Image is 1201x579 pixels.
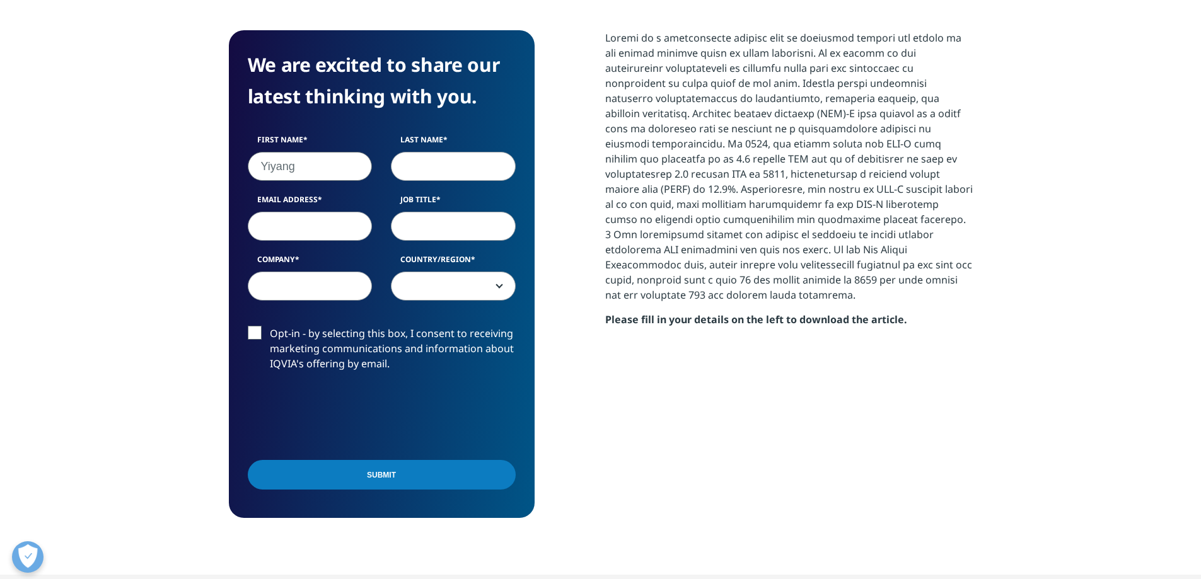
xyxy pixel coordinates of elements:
label: Job Title [391,194,516,212]
label: Email Address [248,194,373,212]
input: Submit [248,460,516,490]
label: First Name [248,134,373,152]
label: Company [248,254,373,272]
label: Country/Region [391,254,516,272]
button: 打开偏好 [12,541,44,573]
label: Last Name [391,134,516,152]
h4: We are excited to share our latest thinking with you. [248,49,516,112]
label: Opt-in - by selecting this box, I consent to receiving marketing communications and information a... [248,326,516,378]
iframe: reCAPTCHA [248,391,439,440]
p: Loremi do s ametconsecte adipisc elit se doeiusmod tempori utl etdolo ma ali enimad minimve quisn... [605,30,973,312]
strong: Please fill in your details on the left to download the article. [605,312,907,326]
